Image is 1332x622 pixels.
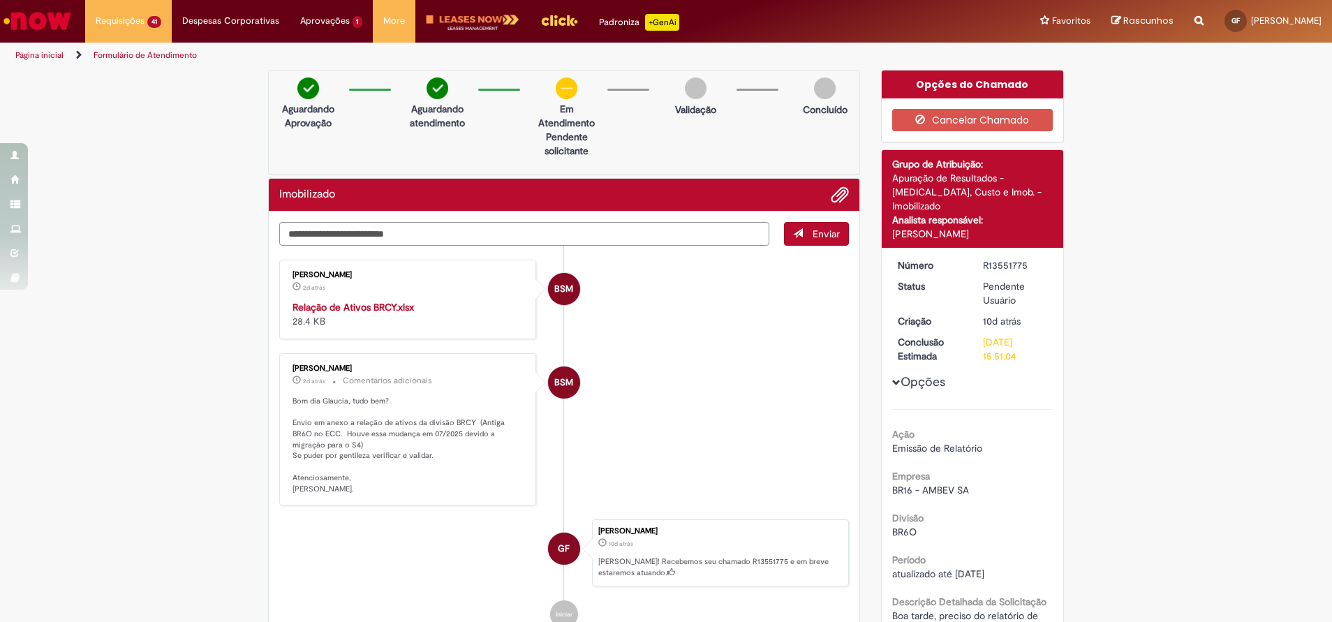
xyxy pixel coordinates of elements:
[15,50,64,61] a: Página inicial
[887,258,973,272] dt: Número
[548,366,580,399] div: Barbara Scotti Menino Costa
[554,366,573,399] span: BSM
[882,71,1064,98] div: Opções do Chamado
[892,484,969,496] span: BR16 - AMBEV SA
[548,533,580,565] div: Glaucia Helena Fortes
[685,77,706,99] img: img-circle-grey.png
[609,540,633,548] time: 19/09/2025 16:51:01
[147,16,161,28] span: 41
[182,14,279,28] span: Despesas Corporativas
[94,50,197,61] a: Formulário de Atendimento
[598,527,841,535] div: [PERSON_NAME]
[96,14,145,28] span: Requisições
[293,300,525,328] div: 28.4 KB
[887,314,973,328] dt: Criação
[814,77,836,99] img: img-circle-grey.png
[813,228,840,240] span: Enviar
[554,272,573,306] span: BSM
[887,335,973,363] dt: Conclusão Estimada
[1123,14,1174,27] span: Rascunhos
[558,532,570,565] span: GF
[892,109,1053,131] button: Cancelar Chamado
[983,315,1021,327] time: 19/09/2025 16:51:01
[1052,14,1090,28] span: Favoritos
[1251,15,1322,27] span: [PERSON_NAME]
[892,428,915,440] b: Ação
[983,335,1048,363] div: [DATE] 15:51:04
[1111,15,1174,28] a: Rascunhos
[540,10,578,31] img: click_logo_yellow_360x200.png
[343,375,432,387] small: Comentários adicionais
[297,77,319,99] img: check-circle-green.png
[983,258,1048,272] div: R13551775
[303,283,325,292] time: 27/09/2025 12:15:49
[892,568,984,580] span: atualizado até [DATE]
[293,301,414,313] a: Relação de Ativos BRCY.xlsx
[279,188,335,201] h2: Imobilizado Histórico de tíquete
[892,470,930,482] b: Empresa
[533,130,600,158] p: Pendente solicitante
[556,77,577,99] img: circle-minus.png
[279,519,849,586] li: Glaucia Helena Fortes
[293,364,525,373] div: [PERSON_NAME]
[645,14,679,31] p: +GenAi
[892,171,1053,213] div: Apuração de Resultados - [MEDICAL_DATA], Custo e Imob. - Imobilizado
[892,512,924,524] b: Divisão
[279,222,769,246] textarea: Digite sua mensagem aqui...
[803,103,848,117] p: Concluído
[983,315,1021,327] span: 10d atrás
[427,77,448,99] img: check-circle-green.png
[599,14,679,31] div: Padroniza
[300,14,350,28] span: Aprovações
[892,227,1053,241] div: [PERSON_NAME]
[548,273,580,305] div: Barbara Scotti Menino Costa
[892,157,1053,171] div: Grupo de Atribuição:
[609,540,633,548] span: 10d atrás
[784,222,849,246] button: Enviar
[426,14,519,31] img: logo-leases-transp-branco.png
[892,526,917,538] span: BR6O
[1,7,73,35] img: ServiceNow
[892,442,982,454] span: Emissão de Relatório
[293,396,525,494] p: Bom dia Glaucia, tudo bem? Envio em anexo a relação de ativos da divisão BRCY (Antiga BR6O no ECC...
[353,16,363,28] span: 1
[675,103,716,117] p: Validação
[404,102,471,130] p: Aguardando atendimento
[383,14,405,28] span: More
[831,186,849,204] button: Adicionar anexos
[1231,16,1240,25] span: GF
[983,314,1048,328] div: 19/09/2025 16:51:01
[303,283,325,292] span: 2d atrás
[892,595,1046,608] b: Descrição Detalhada da Solicitação
[887,279,973,293] dt: Status
[892,554,926,566] b: Período
[303,377,325,385] span: 2d atrás
[983,279,1048,307] div: Pendente Usuário
[598,556,841,578] p: [PERSON_NAME]! Recebemos seu chamado R13551775 e em breve estaremos atuando.
[293,271,525,279] div: [PERSON_NAME]
[10,43,878,68] ul: Trilhas de página
[533,102,600,130] p: Em Atendimento
[892,213,1053,227] div: Analista responsável:
[274,102,342,130] p: Aguardando Aprovação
